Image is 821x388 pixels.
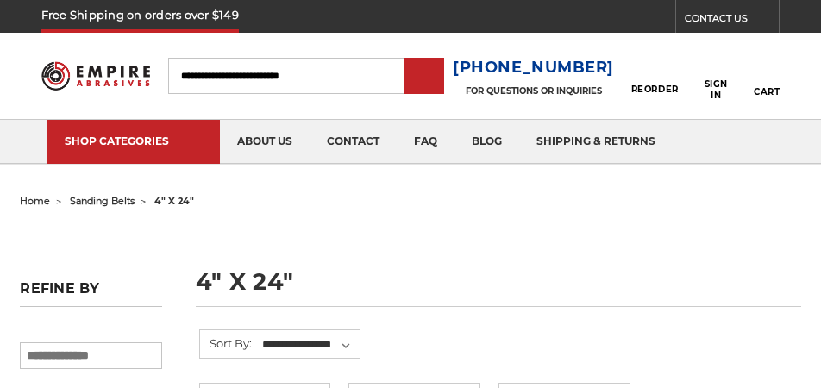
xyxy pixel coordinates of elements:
select: Sort By: [260,332,360,358]
a: shipping & returns [519,120,673,164]
span: 4" x 24" [154,195,194,207]
div: SHOP CATEGORIES [65,135,203,147]
label: Sort By: [200,330,252,356]
a: Cart [754,51,780,100]
a: faq [397,120,454,164]
p: FOR QUESTIONS OR INQUIRIES [453,85,614,97]
a: sanding belts [70,195,135,207]
h1: 4" x 24" [196,270,801,307]
a: about us [220,120,310,164]
a: CONTACT US [685,9,779,33]
h5: Refine by [20,280,161,307]
span: Sign In [701,78,730,101]
a: Reorder [631,57,679,94]
span: Reorder [631,84,679,95]
a: home [20,195,50,207]
a: [PHONE_NUMBER] [453,55,614,80]
span: Cart [754,86,780,97]
img: Empire Abrasives [41,54,150,97]
input: Submit [407,59,442,94]
a: blog [454,120,519,164]
a: contact [310,120,397,164]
